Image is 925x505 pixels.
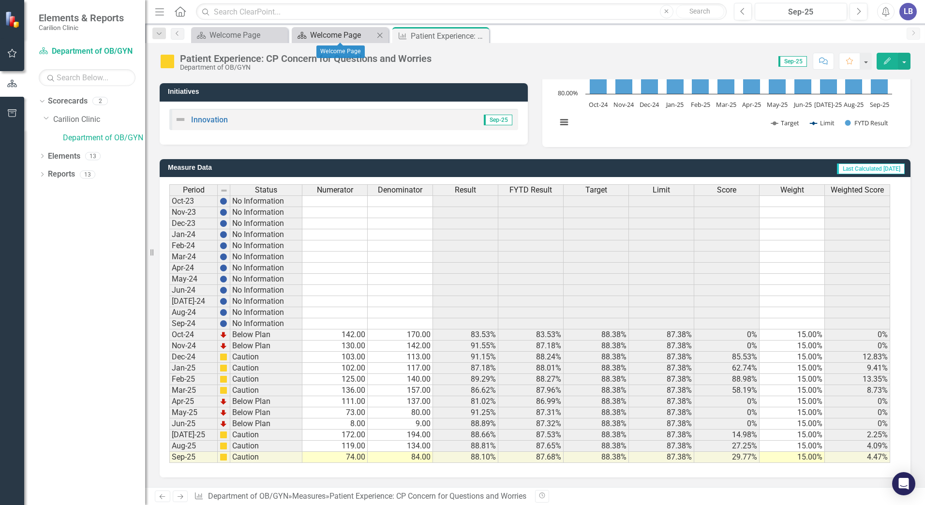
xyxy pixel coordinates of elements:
td: 15.00% [760,407,825,418]
button: Show Target [771,119,800,127]
td: 119.00 [302,441,368,452]
img: BgCOk07PiH71IgAAAABJRU5ErkJggg== [220,208,227,216]
span: Denominator [378,186,422,194]
a: Department of OB/GYN [208,491,288,501]
td: 15.00% [760,385,825,396]
td: 130.00 [302,341,368,352]
text: Oct-24 [589,100,608,109]
td: Below Plan [230,418,302,430]
td: 15.00% [760,341,825,352]
td: No Information [230,218,302,229]
img: ClearPoint Strategy [5,11,22,28]
text: Apr-25 [742,100,761,109]
td: 88.38% [564,418,629,430]
td: 91.55% [433,341,498,352]
span: Status [255,186,277,194]
td: 87.38% [629,329,694,341]
td: No Information [230,285,302,296]
td: Dec-23 [169,218,218,229]
td: 62.74% [694,363,760,374]
img: cBAA0RP0Y6D5n+AAAAAElFTkSuQmCC [220,364,227,372]
td: No Information [230,252,302,263]
td: Nov-24 [169,341,218,352]
a: Department of OB/GYN [63,133,145,144]
td: 0% [694,396,760,407]
td: 137.00 [368,396,433,407]
td: No Information [230,207,302,218]
td: 9.00 [368,418,433,430]
text: Feb-25 [691,100,710,109]
td: Caution [230,374,302,385]
td: 0% [694,418,760,430]
text: Nov-24 [613,100,634,109]
span: Sep-25 [778,56,807,67]
td: 15.00% [760,329,825,341]
td: 113.00 [368,352,433,363]
td: No Information [230,229,302,240]
td: 87.38% [629,374,694,385]
button: LB [899,3,917,20]
td: 0% [825,329,890,341]
td: Jun-25 [169,418,218,430]
td: 170.00 [368,329,433,341]
td: 15.00% [760,441,825,452]
td: 8.73% [825,385,890,396]
td: No Information [230,240,302,252]
div: Welcome Page [316,45,365,58]
td: Mar-24 [169,252,218,263]
td: 136.00 [302,385,368,396]
td: 88.38% [564,352,629,363]
td: 15.00% [760,352,825,363]
td: No Information [230,274,302,285]
td: 14.98% [694,430,760,441]
td: 84.00 [368,452,433,463]
td: 88.38% [564,430,629,441]
input: Search Below... [39,69,135,86]
td: Caution [230,441,302,452]
td: 87.18% [498,341,564,352]
span: Search [689,7,710,15]
td: Apr-24 [169,263,218,274]
td: May-24 [169,274,218,285]
td: 0% [825,341,890,352]
a: Carilion Clinic [53,114,145,125]
img: BgCOk07PiH71IgAAAABJRU5ErkJggg== [220,264,227,272]
td: 194.00 [368,430,433,441]
td: 87.38% [629,396,694,407]
img: cBAA0RP0Y6D5n+AAAAAElFTkSuQmCC [220,386,227,394]
a: Scorecards [48,96,88,107]
td: 15.00% [760,430,825,441]
div: 2 [92,97,108,105]
div: » » [194,491,528,502]
img: cBAA0RP0Y6D5n+AAAAAElFTkSuQmCC [220,431,227,439]
img: BgCOk07PiH71IgAAAABJRU5ErkJggg== [220,197,227,205]
div: Welcome Page [310,29,374,41]
img: BgCOk07PiH71IgAAAABJRU5ErkJggg== [220,320,227,327]
td: Feb-25 [169,374,218,385]
img: BgCOk07PiH71IgAAAABJRU5ErkJggg== [220,286,227,294]
td: Jan-24 [169,229,218,240]
img: BgCOk07PiH71IgAAAABJRU5ErkJggg== [220,297,227,305]
h3: Initiatives [168,88,523,95]
td: 83.53% [498,329,564,341]
td: 87.38% [629,441,694,452]
td: 9.41% [825,363,890,374]
small: Carilion Clinic [39,24,124,31]
img: cBAA0RP0Y6D5n+AAAAAElFTkSuQmCC [220,353,227,361]
td: 87.65% [498,441,564,452]
td: 0% [825,418,890,430]
input: Search ClearPoint... [196,3,727,20]
td: 88.27% [498,374,564,385]
img: cBAA0RP0Y6D5n+AAAAAElFTkSuQmCC [220,375,227,383]
td: 74.00 [302,452,368,463]
td: Jan-25 [169,363,218,374]
td: 80.00 [368,407,433,418]
span: Result [455,186,476,194]
td: 134.00 [368,441,433,452]
td: Caution [230,430,302,441]
td: Oct-24 [169,329,218,341]
td: 87.38% [629,407,694,418]
td: 88.89% [433,418,498,430]
td: 0% [694,341,760,352]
